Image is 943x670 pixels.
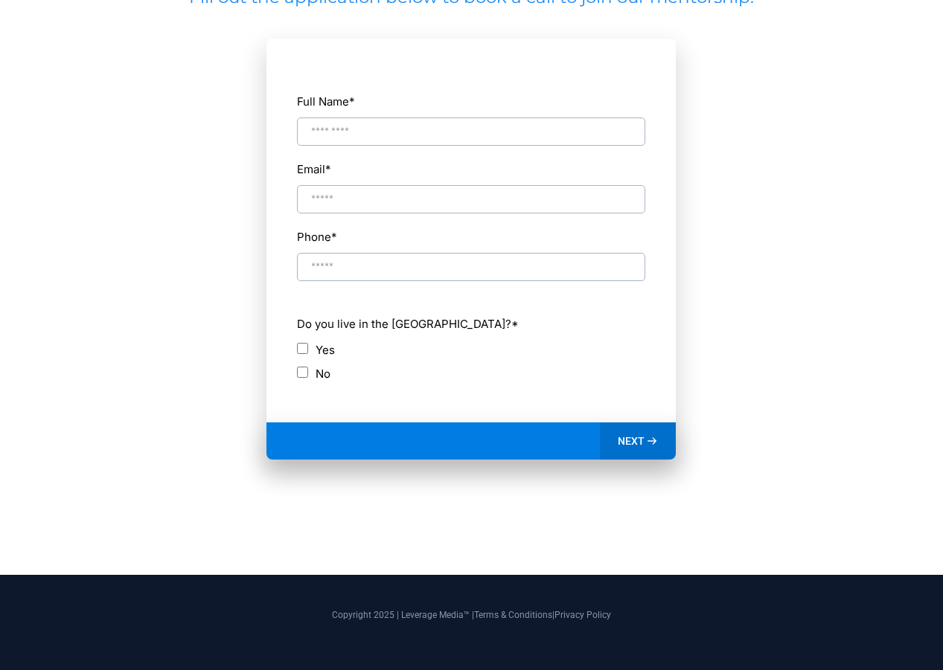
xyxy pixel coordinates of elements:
span: NEXT [618,434,645,448]
p: Copyright 2025 | Leverage Media™ | | [51,608,892,622]
label: No [316,364,330,384]
label: Yes [316,340,335,360]
a: Privacy Policy [554,610,611,620]
label: Do you live in the [GEOGRAPHIC_DATA]? [297,314,645,334]
label: Phone [297,227,337,247]
label: Full Name [297,91,355,112]
label: Email [297,159,331,179]
a: Terms & Conditions [474,610,552,620]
